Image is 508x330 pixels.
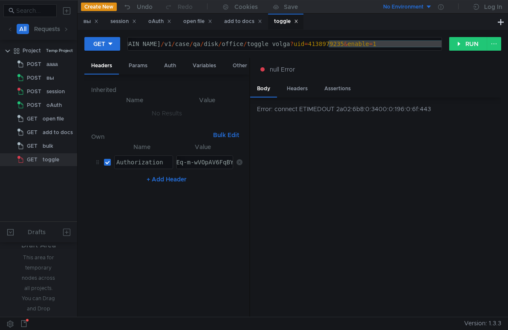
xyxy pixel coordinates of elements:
div: Log In [484,2,502,12]
div: oAuth [148,17,171,26]
button: Bulk Edit [210,130,242,140]
button: Requests [32,24,63,34]
div: add to docs [43,126,73,139]
span: POST [27,99,41,112]
nz-embed-empty: No Results [152,109,182,117]
th: Name [98,95,172,105]
span: GET [27,112,38,125]
div: Project [23,44,41,57]
div: toggle [274,17,298,26]
div: Save [284,4,298,10]
button: + Add Header [143,174,190,184]
div: Auth [157,58,183,74]
div: Assertions [317,81,358,97]
div: аааа [46,58,58,71]
div: Redo [178,2,193,12]
div: add to docs [224,17,262,26]
div: Drafts [28,227,46,237]
div: bulk [43,140,53,152]
div: Params [122,58,154,74]
div: Variables [186,58,223,74]
th: Name [111,142,173,152]
button: All [17,24,29,34]
div: Temp Project [46,44,73,57]
span: GET [27,153,38,166]
div: open file [43,112,64,125]
div: Headers [280,81,315,97]
input: Search... [16,6,52,15]
div: session [46,85,65,98]
span: null Error [270,65,295,74]
div: Error: connect ETIMEDOUT 2a02:6b8:0:3400:0:196:0:6f:443 [257,104,501,114]
span: GET [27,140,38,152]
div: Other [226,58,254,74]
div: toggle [43,153,59,166]
div: open file [183,17,212,26]
button: GET [84,37,120,51]
div: Headers [84,58,119,75]
button: Create New [81,3,117,11]
div: вы [46,72,54,84]
div: Undo [137,2,153,12]
h6: Inherited [91,85,242,95]
button: Redo [159,0,199,13]
div: oAuth [46,99,62,112]
th: Value [173,142,233,152]
th: Value [171,95,242,105]
div: вы [84,17,99,26]
span: POST [27,72,41,84]
span: POST [27,58,41,71]
span: POST [27,85,41,98]
div: Cookies [234,2,258,12]
div: session [110,17,136,26]
button: Undo [117,0,159,13]
button: RUN [449,37,487,51]
div: No Environment [383,3,424,11]
div: GET [93,39,105,49]
span: Version: 1.3.3 [464,317,501,330]
h6: Own [91,132,210,142]
span: GET [27,126,38,139]
div: Body [250,81,277,98]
